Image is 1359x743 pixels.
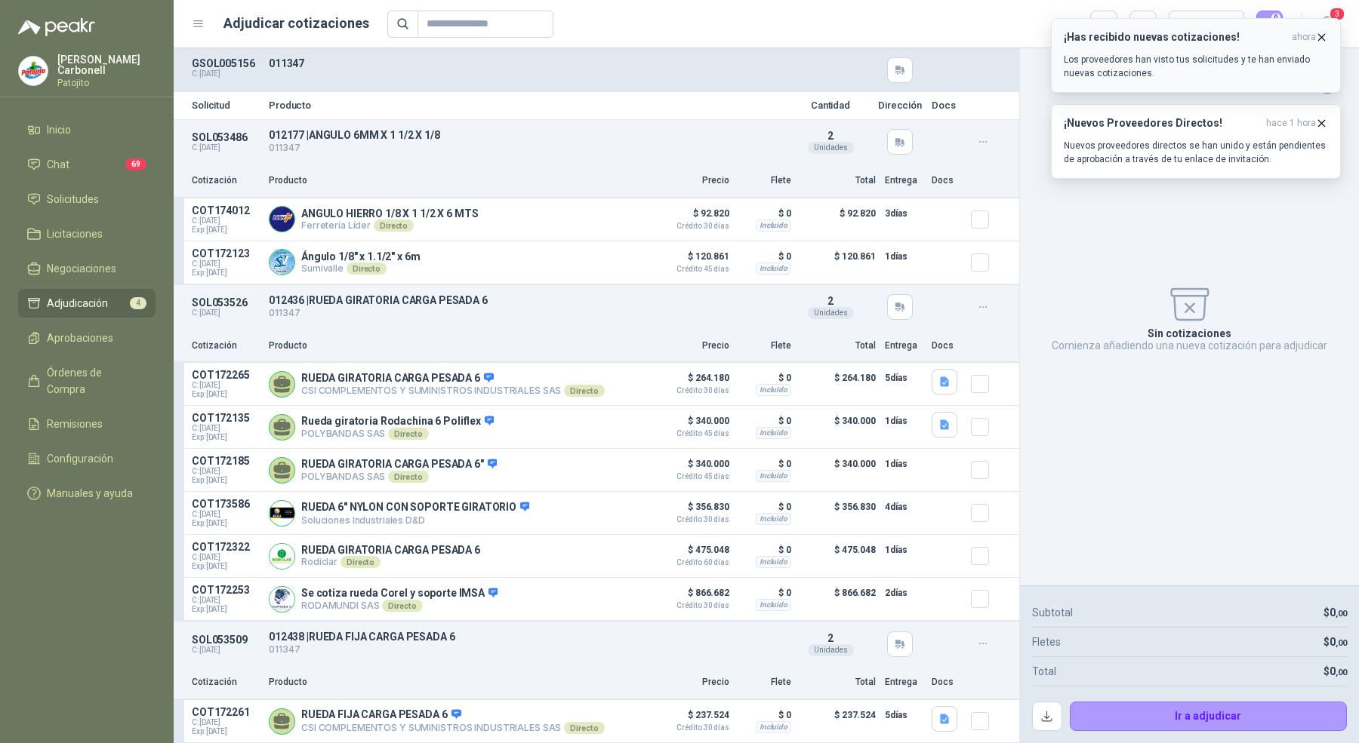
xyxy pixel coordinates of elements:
img: Company Logo [270,501,294,526]
span: C: [DATE] [192,424,260,433]
span: Exp: [DATE] [192,519,260,528]
p: Precio [654,675,729,689]
p: COT174012 [192,204,260,216]
p: POLYBANDAS SAS [301,428,494,440]
p: Flete [738,173,791,188]
span: 2 [827,632,834,644]
p: C: [DATE] [192,69,260,78]
p: Comienza añadiendo una nueva cotización para adjudicar [1052,339,1327,352]
p: Se cotiza rueda Corel y soporte IMSA [301,587,498,600]
img: Company Logo [19,57,48,85]
p: $ 356.830 [654,498,729,523]
div: Unidades [808,142,854,154]
div: Incluido [756,263,791,275]
div: Directo [347,263,387,275]
p: 2 días [885,584,923,602]
p: COT172265 [192,369,260,381]
span: Crédito 45 días [654,430,729,438]
p: Patojito [57,78,156,88]
p: Rodiclar [301,556,480,568]
p: Solicitud [192,100,260,110]
div: Directo [374,220,414,232]
span: hace 1 hora [1266,117,1316,130]
span: Aprobaciones [47,330,113,346]
p: Soluciones Industriales D&D [301,514,529,526]
p: RUEDA GIRATORIA CARGA PESADA 6 [301,544,480,556]
p: Fletes [1032,634,1061,650]
a: Órdenes de Compra [18,358,156,404]
p: [PERSON_NAME] Carbonell [57,54,156,75]
p: $ 0 [738,455,791,473]
div: Incluido [756,427,791,439]
p: 1 días [885,455,923,473]
p: $ 0 [738,584,791,602]
p: RODAMUNDI SAS [301,600,498,612]
span: Crédito 30 días [654,387,729,395]
p: 1 días [885,247,923,266]
p: $ 0 [738,498,791,516]
p: $ 356.830 [800,498,876,528]
div: Directo [341,556,381,568]
p: Producto [269,675,645,689]
span: ,00 [1336,638,1347,648]
p: Cotización [192,675,260,689]
span: 2 [827,295,834,307]
button: 3 [1314,11,1341,38]
button: 0 [1256,11,1283,38]
p: $ 340.000 [800,455,876,485]
p: SOL053526 [192,296,260,309]
span: Licitaciones [47,226,103,242]
a: Configuración [18,444,156,473]
div: Directo [564,722,604,734]
p: COT172322 [192,541,260,553]
p: 1 días [885,541,923,559]
p: 012177 | ANGULO 6MM X 1 1/2 X 1/8 [269,129,784,141]
a: Aprobaciones [18,324,156,352]
h3: ¡Nuevos Proveedores Directos! [1064,117,1260,130]
span: Solicitudes [47,191,99,207]
p: $ 92.820 [800,204,876,235]
p: $ 237.524 [654,706,729,732]
div: Directo [388,471,428,483]
h3: ¡Has recibido nuevas cotizaciones! [1064,31,1286,44]
p: 4 días [885,498,923,516]
div: Incluido [756,721,791,733]
p: Producto [269,173,645,188]
span: 69 [125,158,146,170]
p: Total [800,675,876,689]
p: $ 475.048 [800,541,876,571]
p: RUEDA 6" NYLON CON SOPORTE GIRATORIO [301,501,529,514]
p: 5 días [885,706,923,724]
span: C: [DATE] [192,596,260,605]
span: Crédito 45 días [654,473,729,480]
button: Ir a adjudicar [1070,702,1348,732]
p: Ángulo 1/8" x 1.1/2" x 6m [301,250,421,263]
p: Cantidad [793,100,868,110]
img: Company Logo [270,207,294,232]
span: C: [DATE] [192,381,260,390]
p: $ 866.682 [654,584,729,609]
p: SOL053486 [192,131,260,143]
span: Crédito 30 días [654,516,729,523]
span: C: [DATE] [192,467,260,476]
span: Exp: [DATE] [192,433,260,442]
p: $ 0 [738,706,791,724]
p: Total [1032,663,1056,680]
p: 3 días [885,204,923,223]
p: Los proveedores han visto tus solicitudes y te han enviado nuevas cotizaciones. [1064,53,1328,80]
p: 011347 [269,643,784,657]
p: Cotización [192,173,260,188]
a: Inicio [18,115,156,144]
span: C: [DATE] [192,718,260,727]
p: $ 0 [738,412,791,430]
p: C: [DATE] [192,143,260,152]
button: ¡Has recibido nuevas cotizaciones!ahora Los proveedores han visto tus solicitudes y te han enviad... [1051,18,1341,93]
span: Exp: [DATE] [192,226,260,235]
span: ahora [1292,31,1316,44]
div: Incluido [756,599,791,611]
a: Negociaciones [18,254,156,283]
p: $ 92.820 [654,204,729,230]
div: Unidades [808,644,854,656]
a: Solicitudes [18,185,156,213]
div: Unidades [808,307,854,319]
